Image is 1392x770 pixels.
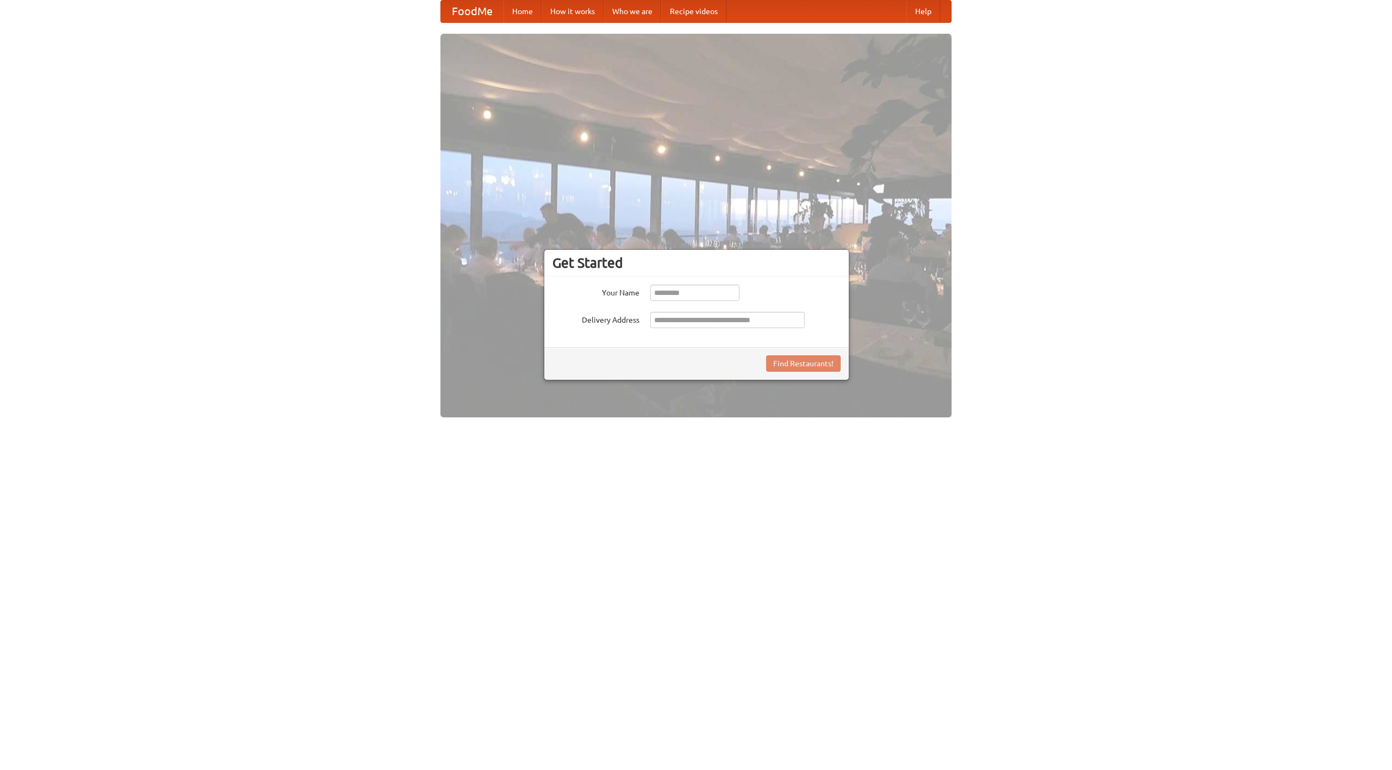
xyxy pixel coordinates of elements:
h3: Get Started [552,255,841,271]
a: Recipe videos [661,1,726,22]
label: Delivery Address [552,312,639,325]
a: Home [504,1,542,22]
a: FoodMe [441,1,504,22]
a: How it works [542,1,604,22]
a: Help [906,1,940,22]
label: Your Name [552,285,639,298]
a: Who we are [604,1,661,22]
button: Find Restaurants! [766,355,841,372]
